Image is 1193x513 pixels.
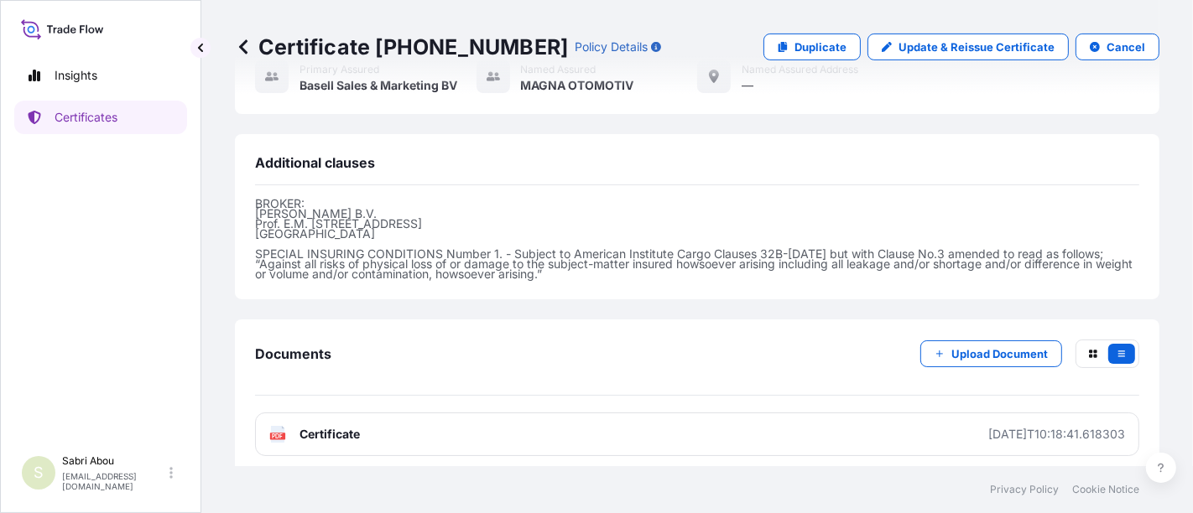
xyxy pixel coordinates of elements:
p: BROKER: [PERSON_NAME] B.V. Prof. E.M. [STREET_ADDRESS] [GEOGRAPHIC_DATA] SPECIAL INSURING CONDITI... [255,199,1139,279]
p: Policy Details [575,39,648,55]
p: Upload Document [951,345,1048,362]
p: Sabri Abou [62,454,166,468]
p: Certificate [PHONE_NUMBER] [235,34,568,60]
button: Cancel [1076,34,1159,60]
p: Certificates [55,109,117,126]
p: Duplicate [794,39,847,55]
span: S [34,464,44,481]
a: PDFCertificate[DATE]T10:18:41.618303 [255,412,1139,456]
a: Cookie Notice [1072,483,1139,496]
a: Update & Reissue Certificate [867,34,1069,60]
p: Insights [55,67,97,84]
p: Update & Reissue Certificate [899,39,1055,55]
span: Additional clauses [255,154,375,171]
a: Duplicate [763,34,861,60]
a: Insights [14,59,187,92]
p: [EMAIL_ADDRESS][DOMAIN_NAME] [62,471,166,491]
p: Cancel [1107,39,1145,55]
div: [DATE]T10:18:41.618303 [988,426,1125,443]
a: Privacy Policy [990,483,1059,496]
span: Certificate [300,426,360,443]
a: Certificates [14,101,187,134]
span: Documents [255,345,331,362]
text: PDF [273,433,284,439]
button: Upload Document [920,340,1062,367]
